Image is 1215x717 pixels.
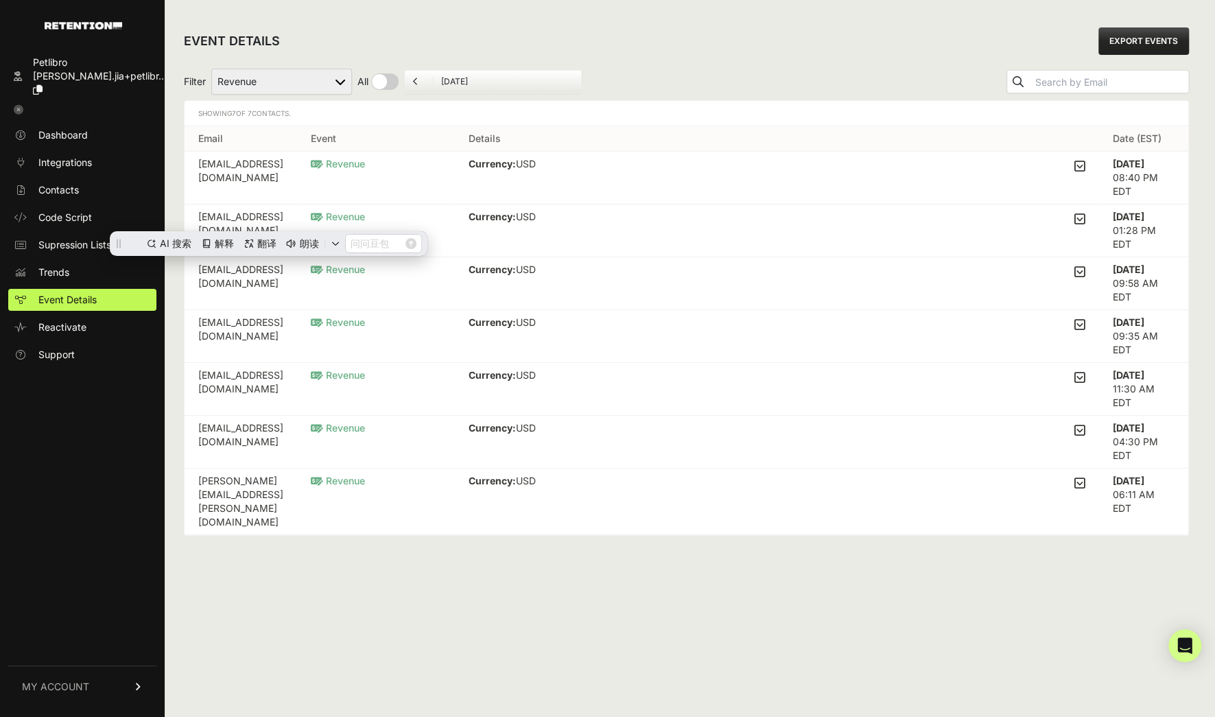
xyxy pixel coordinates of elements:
[1033,73,1188,92] input: Search by Email
[469,369,516,381] strong: Currency:
[1099,126,1188,152] th: Date (EST)
[1099,416,1188,469] td: 04:30 PM EDT
[248,109,252,117] span: 7
[8,289,156,311] a: Event Details
[38,156,92,169] span: Integrations
[469,368,609,382] p: USD
[311,475,365,486] span: Revenue
[8,344,156,366] a: Support
[8,234,156,256] a: Supression Lists
[469,263,516,275] strong: Currency:
[8,124,156,146] a: Dashboard
[8,316,156,338] a: Reactivate
[185,469,297,535] td: [PERSON_NAME][EMAIL_ADDRESS][PERSON_NAME][DOMAIN_NAME]
[469,158,516,169] strong: Currency:
[246,109,291,117] span: Contacts.
[185,310,297,363] td: [EMAIL_ADDRESS][DOMAIN_NAME]
[8,51,156,101] a: Petlibro [PERSON_NAME].jia+petlibr...
[469,210,609,224] p: USD
[311,158,365,169] span: Revenue
[469,211,516,222] strong: Currency:
[1168,629,1201,662] div: Open Intercom Messenger
[185,416,297,469] td: [EMAIL_ADDRESS][DOMAIN_NAME]
[38,348,75,362] span: Support
[1099,257,1188,310] td: 09:58 AM EDT
[8,179,156,201] a: Contacts
[8,261,156,283] a: Trends
[38,293,97,307] span: Event Details
[38,128,88,142] span: Dashboard
[297,126,455,152] th: Event
[184,32,280,51] h2: EVENT DETAILS
[33,70,167,82] span: [PERSON_NAME].jia+petlibr...
[469,316,516,328] strong: Currency:
[1113,316,1144,328] strong: [DATE]
[469,263,609,277] p: USD
[1099,152,1188,204] td: 08:40 PM EDT
[1099,310,1188,363] td: 09:35 AM EDT
[38,238,111,252] span: Supression Lists
[469,316,611,329] p: USD
[1113,369,1144,381] strong: [DATE]
[1113,422,1144,434] strong: [DATE]
[469,474,611,488] p: USD
[311,369,365,381] span: Revenue
[1099,204,1188,257] td: 01:28 PM EDT
[1113,158,1144,169] strong: [DATE]
[38,211,92,224] span: Code Script
[1113,211,1144,222] strong: [DATE]
[469,475,516,486] strong: Currency:
[1098,27,1189,55] a: EXPORT EVENTS
[455,126,1099,152] th: Details
[33,56,167,69] div: Petlibro
[1099,363,1188,416] td: 11:30 AM EDT
[311,263,365,275] span: Revenue
[198,106,291,120] div: Showing of
[185,126,297,152] th: Email
[8,207,156,228] a: Code Script
[38,266,69,279] span: Trends
[185,257,297,310] td: [EMAIL_ADDRESS][DOMAIN_NAME]
[185,204,297,257] td: [EMAIL_ADDRESS][DOMAIN_NAME]
[1113,263,1144,275] strong: [DATE]
[45,22,122,30] img: Retention.com
[1113,475,1144,486] strong: [DATE]
[232,109,236,117] span: 7
[185,363,297,416] td: [EMAIL_ADDRESS][DOMAIN_NAME]
[311,316,365,328] span: Revenue
[22,680,89,694] span: MY ACCOUNT
[211,69,352,95] select: Filter
[469,421,609,435] p: USD
[38,320,86,334] span: Reactivate
[8,666,156,707] a: MY ACCOUNT
[38,183,79,197] span: Contacts
[1099,469,1188,535] td: 06:11 AM EDT
[469,422,516,434] strong: Currency:
[311,422,365,434] span: Revenue
[311,211,365,222] span: Revenue
[469,157,611,171] p: USD
[184,75,206,89] span: Filter
[185,152,297,204] td: [EMAIL_ADDRESS][DOMAIN_NAME]
[8,152,156,174] a: Integrations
